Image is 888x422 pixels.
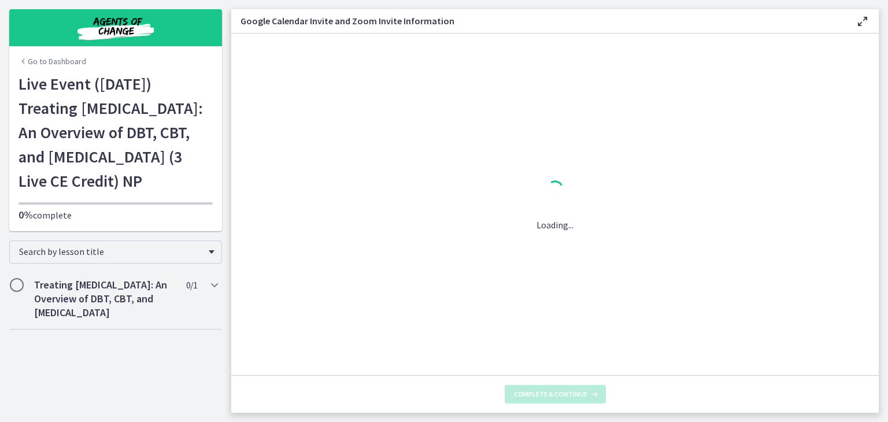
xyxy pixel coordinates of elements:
[514,390,587,399] span: Complete & continue
[18,72,213,193] h1: Live Event ([DATE]) Treating [MEDICAL_DATA]: An Overview of DBT, CBT, and [MEDICAL_DATA] (3 Live ...
[240,14,837,28] h3: Google Calendar Invite and Zoom Invite Information
[19,246,203,257] span: Search by lesson title
[18,208,213,222] p: complete
[536,218,573,232] p: Loading...
[46,14,185,42] img: Agents of Change Social Work Test Prep
[536,177,573,204] div: 1
[18,208,33,221] span: 0%
[18,55,86,67] a: Go to Dashboard
[9,240,222,264] div: Search by lesson title
[34,278,175,320] h2: Treating [MEDICAL_DATA]: An Overview of DBT, CBT, and [MEDICAL_DATA]
[186,278,197,292] span: 0 / 1
[505,385,606,404] button: Complete & continue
